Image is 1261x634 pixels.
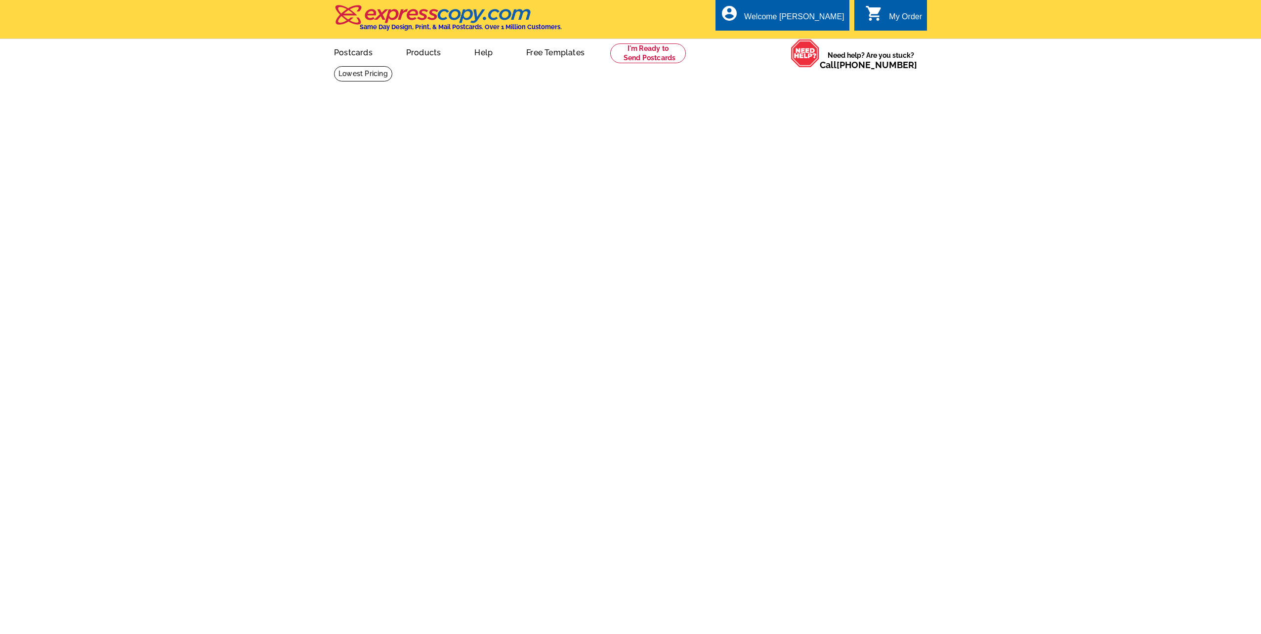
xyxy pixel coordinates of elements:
[390,40,457,63] a: Products
[744,12,844,26] div: Welcome [PERSON_NAME]
[459,40,508,63] a: Help
[334,12,562,31] a: Same Day Design, Print, & Mail Postcards. Over 1 Million Customers.
[791,39,820,68] img: help
[865,11,922,23] a: shopping_cart My Order
[820,60,917,70] span: Call
[837,60,917,70] a: [PHONE_NUMBER]
[360,23,562,31] h4: Same Day Design, Print, & Mail Postcards. Over 1 Million Customers.
[510,40,600,63] a: Free Templates
[720,4,738,22] i: account_circle
[889,12,922,26] div: My Order
[865,4,883,22] i: shopping_cart
[318,40,388,63] a: Postcards
[820,50,922,70] span: Need help? Are you stuck?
